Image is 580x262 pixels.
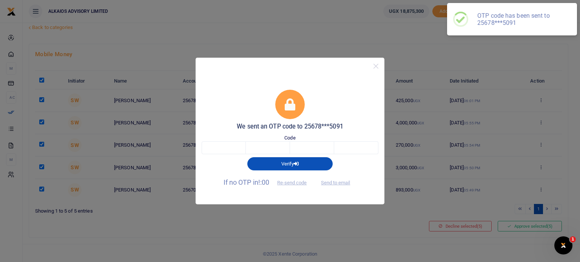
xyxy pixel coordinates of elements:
iframe: Intercom live chat [554,236,572,254]
button: Close [370,61,381,72]
span: If no OTP in [224,178,313,186]
button: Verify [247,157,333,170]
span: !:00 [258,178,269,186]
h5: We sent an OTP code to 25678***5091 [202,123,378,130]
span: 1 [570,236,576,242]
label: Code [284,134,295,142]
div: OTP code has been sent to 25678***5091 [477,12,565,26]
